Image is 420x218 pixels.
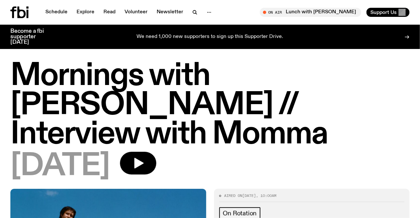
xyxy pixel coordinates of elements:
a: Schedule [42,8,71,17]
a: Read [100,8,119,17]
h3: Become a fbi supporter [DATE] [10,29,52,45]
span: [DATE] [243,193,256,198]
span: [DATE] [10,152,110,181]
p: We need 1,000 new supporters to sign up this Supporter Drive. [137,34,283,40]
span: , 10:00am [256,193,277,198]
a: Volunteer [121,8,151,17]
span: Support Us [370,9,397,15]
button: On AirLunch with [PERSON_NAME] [260,8,361,17]
a: Newsletter [153,8,187,17]
span: On Rotation [223,210,257,217]
span: Aired on [224,193,243,198]
button: Support Us [366,8,410,17]
h1: Mornings with [PERSON_NAME] // Interview with Momma [10,62,410,149]
a: Explore [73,8,98,17]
